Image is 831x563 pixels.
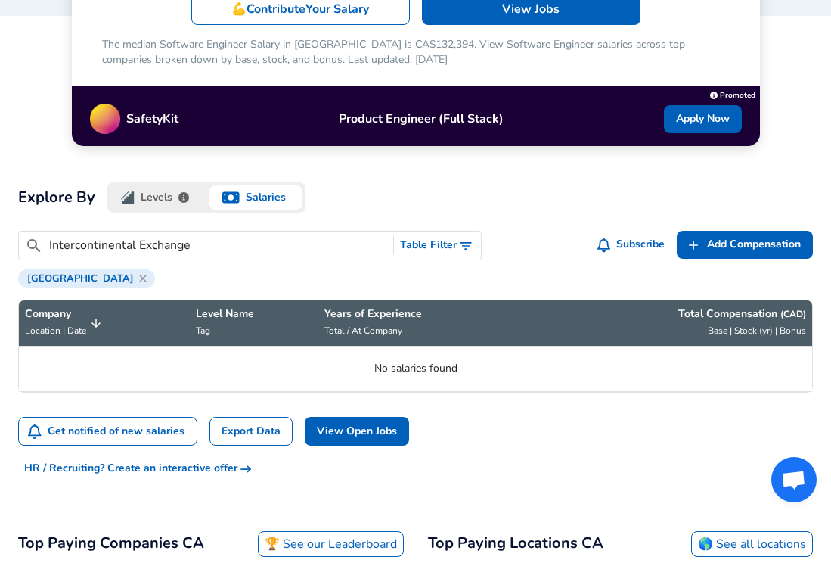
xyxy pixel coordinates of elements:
[178,110,664,128] p: Product Engineer (Full Stack)
[664,105,742,133] a: Apply Now
[526,306,806,340] span: Total Compensation (CAD) Base | Stock (yr) | Bonus
[196,325,210,337] span: Tag
[780,308,806,321] button: (CAD)
[305,417,409,446] a: View Open Jobs
[394,232,481,260] button: Toggle Search Filters
[678,306,806,322] p: Total Compensation
[771,457,817,502] div: Open chat
[25,306,106,340] span: CompanyLocation | Date
[209,417,293,446] a: Export Data
[708,325,806,337] span: Base | Stock (yr) | Bonus
[19,347,812,392] td: No salaries found
[90,104,120,134] img: Promo Logo
[324,306,513,322] p: Years of Experience
[594,231,671,259] button: Subscribe
[428,531,603,557] h2: Top Paying Locations CA
[18,300,813,393] table: Salary Submissions
[18,185,95,210] h2: Explore By
[49,236,387,255] input: Search City, Tag, Etc
[305,1,369,17] span: Your Salary
[19,418,197,446] button: Get notified of new salaries
[707,235,801,254] span: Add Compensation
[18,531,204,557] h2: Top Paying Companies CA
[691,531,813,557] a: 🌎 See all locations
[18,455,257,483] button: HR / Recruiting? Create an interactive offer
[24,459,251,478] span: HR / Recruiting? Create an interactive offer
[677,231,813,259] a: Add Compensation
[710,87,755,101] a: Promoted
[102,37,730,67] p: The median Software Engineer Salary in [GEOGRAPHIC_DATA] is CA$132,394. View Software Engineer sa...
[18,269,155,288] div: [GEOGRAPHIC_DATA]
[206,182,305,213] button: salaries
[107,182,206,213] button: levels.fyi logoLevels
[25,325,86,337] span: Location | Date
[121,191,135,204] img: levels.fyi logo
[258,531,404,557] a: 🏆 See our Leaderboard
[25,306,86,322] p: Company
[126,110,178,128] p: SafetyKit
[196,306,313,322] p: Level Name
[21,272,140,285] span: [GEOGRAPHIC_DATA]
[324,325,402,337] span: Total / At Company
